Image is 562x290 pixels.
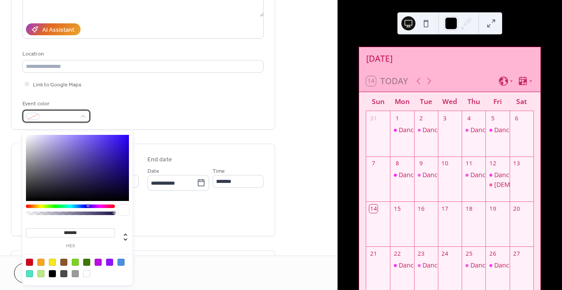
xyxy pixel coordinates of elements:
[393,204,401,212] div: 15
[462,171,485,179] div: Dance Fitness Class
[417,114,425,122] div: 2
[369,250,377,258] div: 21
[489,250,497,258] div: 26
[494,261,552,270] div: Dance Fitness Class
[485,261,509,270] div: Dance Fitness Class
[22,49,262,59] div: Location
[390,171,414,179] div: Dance Fitness
[26,23,81,35] button: AI Assistant
[366,92,390,111] div: Sun
[422,261,481,270] div: Dance Fitness Class
[462,92,485,111] div: Thu
[422,126,481,134] div: Dance Fitness Class
[513,114,521,122] div: 6
[485,180,509,189] div: Ladies Night at The Dancery!
[49,270,56,277] div: #000000
[489,204,497,212] div: 19
[414,171,438,179] div: Dance Fitness Class
[414,261,438,270] div: Dance Fitness Class
[462,261,485,270] div: Dance Fitness Class
[485,171,509,179] div: Dance Fitness Class
[106,259,113,266] div: #9013FE
[510,92,533,111] div: Sat
[393,250,401,258] div: 22
[494,126,552,134] div: Dance Fitness Class
[26,270,33,277] div: #50E3C2
[441,114,449,122] div: 3
[393,114,401,122] div: 1
[33,80,81,89] span: Link to Google Maps
[513,160,521,167] div: 13
[60,259,67,266] div: #8B572A
[441,250,449,258] div: 24
[422,171,481,179] div: Dance Fitness Class
[369,204,377,212] div: 14
[399,171,440,179] div: Dance Fitness
[26,259,33,266] div: #D0021B
[42,26,74,35] div: AI Assistant
[147,155,172,164] div: End date
[26,244,115,249] label: hex
[72,259,79,266] div: #7ED321
[390,261,414,270] div: Dance Fitness
[417,250,425,258] div: 23
[470,126,529,134] div: Dance Fitness Class
[485,126,509,134] div: Dance Fitness Class
[95,259,102,266] div: #BD10E0
[369,114,377,122] div: 31
[513,204,521,212] div: 20
[417,160,425,167] div: 9
[438,92,462,111] div: Wed
[83,270,90,277] div: #FFFFFF
[470,261,529,270] div: Dance Fitness Class
[49,259,56,266] div: #F8E71C
[14,263,68,283] button: Cancel
[72,270,79,277] div: #9B9B9B
[37,270,44,277] div: #B8E986
[147,167,159,176] span: Date
[465,204,473,212] div: 18
[470,171,529,179] div: Dance Fitness Class
[465,160,473,167] div: 11
[441,160,449,167] div: 10
[441,204,449,212] div: 17
[390,92,414,111] div: Mon
[393,160,401,167] div: 8
[83,259,90,266] div: #417505
[494,171,552,179] div: Dance Fitness Class
[369,160,377,167] div: 7
[399,261,440,270] div: Dance Fitness
[414,126,438,134] div: Dance Fitness Class
[359,47,540,71] div: [DATE]
[462,126,485,134] div: Dance Fitness Class
[390,126,414,134] div: Dance Fitness
[465,250,473,258] div: 25
[60,270,67,277] div: #4A4A4A
[465,114,473,122] div: 4
[489,114,497,122] div: 5
[417,204,425,212] div: 16
[513,250,521,258] div: 27
[485,92,509,111] div: Fri
[37,259,44,266] div: #F5A623
[399,126,440,134] div: Dance Fitness
[213,167,225,176] span: Time
[22,99,88,108] div: Event color
[489,160,497,167] div: 12
[414,92,438,111] div: Tue
[118,259,125,266] div: #4A90E2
